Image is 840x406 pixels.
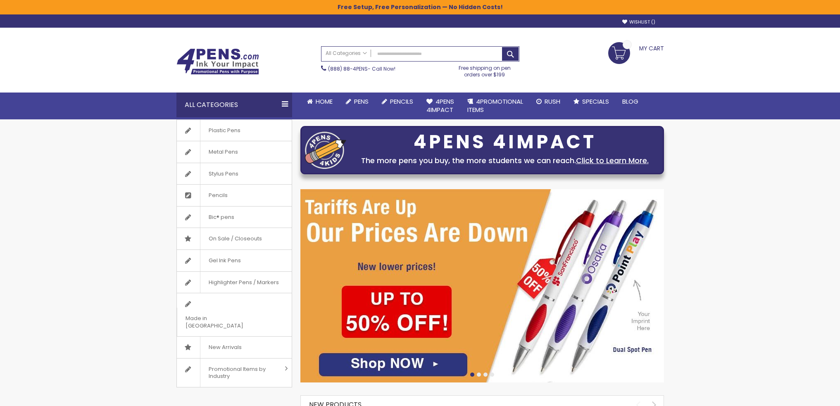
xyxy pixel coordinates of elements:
[300,189,664,382] img: /cheap-promotional-products.html
[177,185,292,206] a: Pencils
[328,65,395,72] span: - Call Now!
[176,48,259,75] img: 4Pens Custom Pens and Promotional Products
[350,133,659,151] div: 4PENS 4IMPACT
[200,337,250,358] span: New Arrivals
[200,272,287,293] span: Highlighter Pens / Markers
[200,141,246,163] span: Metal Pens
[321,47,371,60] a: All Categories
[200,359,282,387] span: Promotional Items by Industry
[200,228,270,249] span: On Sale / Closeouts
[177,308,271,336] span: Made in [GEOGRAPHIC_DATA]
[177,337,292,358] a: New Arrivals
[545,97,560,106] span: Rush
[354,97,369,106] span: Pens
[390,97,413,106] span: Pencils
[467,97,523,114] span: 4PROMOTIONAL ITEMS
[622,19,655,25] a: Wishlist
[582,97,609,106] span: Specials
[176,93,292,117] div: All Categories
[177,228,292,249] a: On Sale / Closeouts
[450,62,519,78] div: Free shipping on pen orders over $199
[177,293,292,336] a: Made in [GEOGRAPHIC_DATA]
[420,93,461,119] a: 4Pens4impact
[177,141,292,163] a: Metal Pens
[200,207,243,228] span: Bic® pens
[177,359,292,387] a: Promotional Items by Industry
[576,155,649,166] a: Click to Learn More.
[177,250,292,271] a: Gel Ink Pens
[328,65,368,72] a: (888) 88-4PENS
[567,93,616,111] a: Specials
[616,93,645,111] a: Blog
[300,93,339,111] a: Home
[622,97,638,106] span: Blog
[350,155,659,166] div: The more pens you buy, the more students we can reach.
[375,93,420,111] a: Pencils
[200,163,247,185] span: Stylus Pens
[426,97,454,114] span: 4Pens 4impact
[200,185,236,206] span: Pencils
[177,163,292,185] a: Stylus Pens
[305,131,346,169] img: four_pen_logo.png
[200,250,249,271] span: Gel Ink Pens
[200,120,249,141] span: Plastic Pens
[339,93,375,111] a: Pens
[530,93,567,111] a: Rush
[177,272,292,293] a: Highlighter Pens / Markers
[461,93,530,119] a: 4PROMOTIONALITEMS
[326,50,367,57] span: All Categories
[177,207,292,228] a: Bic® pens
[316,97,333,106] span: Home
[177,120,292,141] a: Plastic Pens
